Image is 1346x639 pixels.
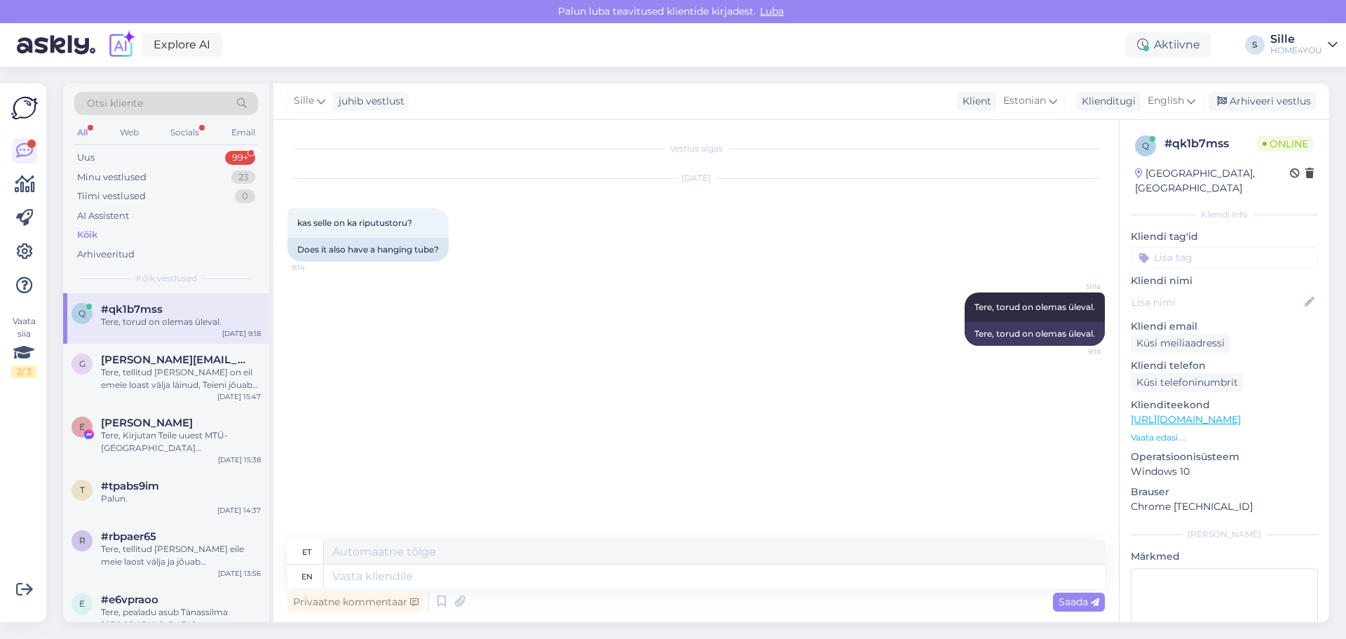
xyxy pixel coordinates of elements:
div: 99+ [225,151,255,165]
span: E [79,422,85,432]
div: Sille [1270,34,1322,45]
div: Tere, pealadu asub Tänassilma [GEOGRAPHIC_DATA], [STREET_ADDRESS][PERSON_NAME] [101,606,261,631]
div: 2 / 3 [11,365,36,378]
p: Operatsioonisüsteem [1131,450,1318,464]
p: Kliendi tag'id [1131,229,1318,244]
span: #qk1b7mss [101,303,163,316]
div: Palun. [101,492,261,505]
p: Märkmed [1131,549,1318,564]
span: g [79,358,86,369]
span: #e6vpraoo [101,593,158,606]
span: Kõik vestlused [136,272,197,285]
span: Online [1257,136,1314,152]
span: Estonian [1003,93,1046,109]
span: e [79,598,85,609]
div: 0 [235,189,255,203]
div: Socials [168,123,202,142]
div: Vestlus algas [287,142,1105,155]
p: Vaata edasi ... [1131,431,1318,444]
span: 9:18 [1048,347,1101,357]
div: Küsi meiliaadressi [1131,334,1230,353]
p: Kliendi telefon [1131,358,1318,373]
div: Aktiivne [1126,32,1211,58]
span: #tpabs9im [101,480,159,492]
div: [DATE] 13:56 [218,568,261,579]
img: explore-ai [107,30,136,60]
div: en [301,565,313,588]
span: Emili Jürgen [101,417,193,429]
div: Tere, torud on olemas üleval. [965,322,1105,346]
div: Tere, tellitud [PERSON_NAME] on eil emeie loast välja läinud, Teieni jõuab [PERSON_NAME], hiljema... [101,366,261,391]
span: Luba [756,5,788,18]
span: q [79,308,86,318]
span: English [1148,93,1184,109]
div: [DATE] 15:47 [217,391,261,402]
div: Tere, Kirjutan Teile uuest MTÜ-[GEOGRAPHIC_DATA][PERSON_NAME]. Nimelt korraldame juba aastaid hea... [101,429,261,455]
input: Lisa tag [1131,247,1318,268]
div: [DATE] 14:37 [217,505,261,516]
span: Otsi kliente [87,96,143,111]
p: Kliendi email [1131,319,1318,334]
img: Askly Logo [11,95,38,121]
div: Arhiveeritud [77,248,135,262]
div: 23 [231,170,255,184]
div: # qk1b7mss [1164,135,1257,152]
span: 9:14 [292,262,344,273]
a: Explore AI [142,33,222,57]
span: Sille [294,93,314,109]
div: Klienditugi [1076,94,1136,109]
div: AI Assistent [77,209,129,223]
div: Minu vestlused [77,170,147,184]
div: et [302,540,311,564]
p: Chrome [TECHNICAL_ID] [1131,499,1318,514]
span: Saada [1059,596,1099,608]
div: Vaata siia [11,315,36,378]
div: Tere, tellitud [PERSON_NAME] eile meie laost välja ja jõuab [PERSON_NAME] või hiljemalt homme. [101,543,261,568]
a: SilleHOME4YOU [1270,34,1338,56]
span: gregor.kuusk@gmail.com [101,354,247,366]
div: Web [117,123,142,142]
div: Privaatne kommentaar [287,593,424,612]
span: q [1142,140,1149,151]
div: Does it also have a hanging tube? [287,238,449,262]
div: [DATE] 9:18 [222,328,261,339]
span: kas selle on ka riputustoru? [297,217,412,228]
a: [URL][DOMAIN_NAME] [1131,413,1241,426]
div: [DATE] [287,172,1105,184]
p: Kliendi nimi [1131,274,1318,288]
div: Tiimi vestlused [77,189,146,203]
span: #rbpaer65 [101,530,156,543]
span: Sille [1048,281,1101,292]
p: Windows 10 [1131,464,1318,479]
div: juhib vestlust [333,94,405,109]
div: Email [229,123,258,142]
span: t [80,485,85,495]
input: Lisa nimi [1131,295,1302,310]
div: Uus [77,151,95,165]
div: Tere, torud on olemas üleval. [101,316,261,328]
p: Brauser [1131,485,1318,499]
span: r [79,535,86,546]
div: S [1245,35,1265,55]
span: Tere, torud on olemas üleval. [974,302,1095,312]
div: [GEOGRAPHIC_DATA], [GEOGRAPHIC_DATA] [1135,166,1290,196]
div: [DATE] 15:38 [218,455,261,465]
div: Arhiveeri vestlus [1209,92,1317,111]
div: All [74,123,90,142]
div: Küsi telefoninumbrit [1131,373,1244,392]
div: Kliendi info [1131,208,1318,221]
div: HOME4YOU [1270,45,1322,56]
div: Kõik [77,228,97,242]
div: [PERSON_NAME] [1131,528,1318,541]
div: Klient [957,94,991,109]
p: Klienditeekond [1131,398,1318,412]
